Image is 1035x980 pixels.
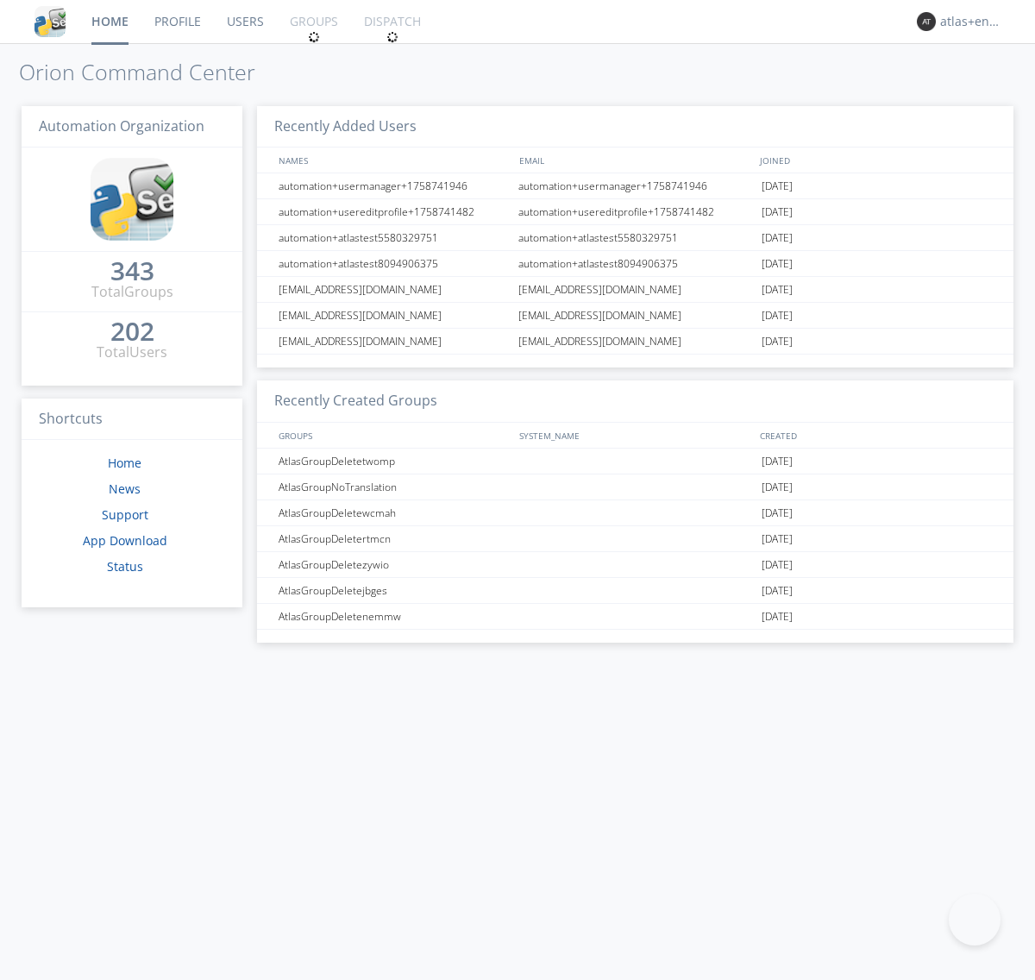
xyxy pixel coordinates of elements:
div: NAMES [274,148,511,173]
a: AtlasGroupDeletetwomp[DATE] [257,449,1013,474]
div: AtlasGroupDeletejbges [274,578,513,603]
div: automation+atlastest8094906375 [514,251,757,276]
div: 343 [110,262,154,280]
a: AtlasGroupDeletertmcn[DATE] [257,526,1013,552]
div: automation+usermanager+1758741946 [274,173,513,198]
div: GROUPS [274,423,511,448]
span: [DATE] [762,199,793,225]
div: [EMAIL_ADDRESS][DOMAIN_NAME] [274,277,513,302]
a: automation+atlastest5580329751automation+atlastest5580329751[DATE] [257,225,1013,251]
div: AtlasGroupNoTranslation [274,474,513,499]
div: EMAIL [515,148,756,173]
h3: Recently Created Groups [257,380,1013,423]
div: [EMAIL_ADDRESS][DOMAIN_NAME] [274,329,513,354]
div: automation+usermanager+1758741946 [514,173,757,198]
img: spin.svg [308,31,320,43]
a: Status [107,558,143,575]
div: SYSTEM_NAME [515,423,756,448]
span: [DATE] [762,251,793,277]
a: App Download [83,532,167,549]
a: 343 [110,262,154,282]
div: automation+atlastest5580329751 [514,225,757,250]
a: [EMAIL_ADDRESS][DOMAIN_NAME][EMAIL_ADDRESS][DOMAIN_NAME][DATE] [257,303,1013,329]
div: automation+atlastest5580329751 [274,225,513,250]
div: AtlasGroupDeletenemmw [274,604,513,629]
a: automation+atlastest8094906375automation+atlastest8094906375[DATE] [257,251,1013,277]
div: AtlasGroupDeletezywio [274,552,513,577]
div: AtlasGroupDeletewcmah [274,500,513,525]
div: AtlasGroupDeletetwomp [274,449,513,474]
div: AtlasGroupDeletertmcn [274,526,513,551]
div: atlas+english0002 [940,13,1005,30]
span: [DATE] [762,578,793,604]
iframe: Toggle Customer Support [949,894,1000,945]
span: [DATE] [762,225,793,251]
span: [DATE] [762,449,793,474]
div: automation+atlastest8094906375 [274,251,513,276]
span: [DATE] [762,474,793,500]
span: [DATE] [762,552,793,578]
img: cddb5a64eb264b2086981ab96f4c1ba7 [91,158,173,241]
div: [EMAIL_ADDRESS][DOMAIN_NAME] [514,303,757,328]
div: [EMAIL_ADDRESS][DOMAIN_NAME] [514,277,757,302]
div: [EMAIL_ADDRESS][DOMAIN_NAME] [274,303,513,328]
span: [DATE] [762,329,793,355]
a: 202 [110,323,154,342]
a: automation+usereditprofile+1758741482automation+usereditprofile+1758741482[DATE] [257,199,1013,225]
img: spin.svg [386,31,398,43]
a: AtlasGroupDeletewcmah[DATE] [257,500,1013,526]
a: automation+usermanager+1758741946automation+usermanager+1758741946[DATE] [257,173,1013,199]
a: AtlasGroupDeletezywio[DATE] [257,552,1013,578]
div: 202 [110,323,154,340]
span: [DATE] [762,500,793,526]
span: [DATE] [762,303,793,329]
span: [DATE] [762,173,793,199]
img: cddb5a64eb264b2086981ab96f4c1ba7 [34,6,66,37]
a: [EMAIL_ADDRESS][DOMAIN_NAME][EMAIL_ADDRESS][DOMAIN_NAME][DATE] [257,277,1013,303]
div: Total Users [97,342,167,362]
span: [DATE] [762,526,793,552]
a: [EMAIL_ADDRESS][DOMAIN_NAME][EMAIL_ADDRESS][DOMAIN_NAME][DATE] [257,329,1013,355]
div: automation+usereditprofile+1758741482 [514,199,757,224]
a: Home [108,455,141,471]
a: News [109,481,141,497]
span: [DATE] [762,277,793,303]
div: JOINED [756,148,997,173]
a: AtlasGroupNoTranslation[DATE] [257,474,1013,500]
a: Support [102,506,148,523]
div: Total Groups [91,282,173,302]
a: AtlasGroupDeletenemmw[DATE] [257,604,1013,630]
img: 373638.png [917,12,936,31]
div: automation+usereditprofile+1758741482 [274,199,513,224]
h3: Recently Added Users [257,106,1013,148]
h3: Shortcuts [22,399,242,441]
div: [EMAIL_ADDRESS][DOMAIN_NAME] [514,329,757,354]
span: Automation Organization [39,116,204,135]
span: [DATE] [762,604,793,630]
a: AtlasGroupDeletejbges[DATE] [257,578,1013,604]
div: CREATED [756,423,997,448]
